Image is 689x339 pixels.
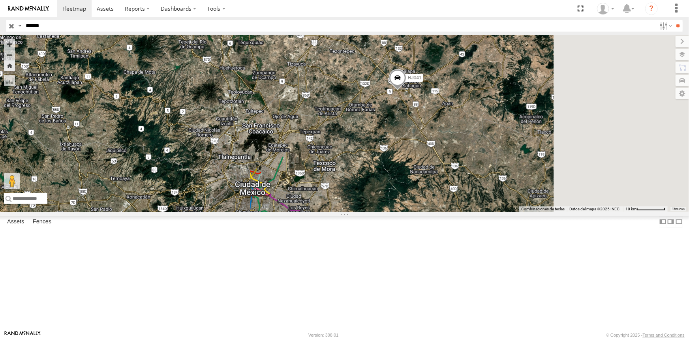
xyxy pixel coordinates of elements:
[625,207,636,211] span: 10 km
[675,216,683,228] label: Hide Summary Table
[623,206,668,212] button: Escala del mapa: 10 km por 69 píxeles
[521,206,565,212] button: Combinaciones de teclas
[4,39,15,49] button: Zoom in
[408,75,422,81] span: RJ041
[594,3,617,15] div: Josue Jimenez
[606,333,685,337] div: © Copyright 2025 -
[645,2,658,15] i: ?
[8,6,49,11] img: rand-logo.svg
[4,60,15,71] button: Zoom Home
[4,75,15,86] label: Measure
[659,216,667,228] label: Dock Summary Table to the Left
[4,331,41,339] a: Visit our Website
[672,208,685,211] a: Términos (se abre en una nueva pestaña)
[657,20,674,32] label: Search Filter Options
[3,216,28,227] label: Assets
[308,333,338,337] div: Version: 308.01
[643,333,685,337] a: Terms and Conditions
[676,88,689,99] label: Map Settings
[4,49,15,60] button: Zoom out
[569,207,621,211] span: Datos del mapa ©2025 INEGI
[4,173,20,189] button: Arrastra al hombrecito al mapa para abrir Street View
[667,216,675,228] label: Dock Summary Table to the Right
[29,216,55,227] label: Fences
[17,20,23,32] label: Search Query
